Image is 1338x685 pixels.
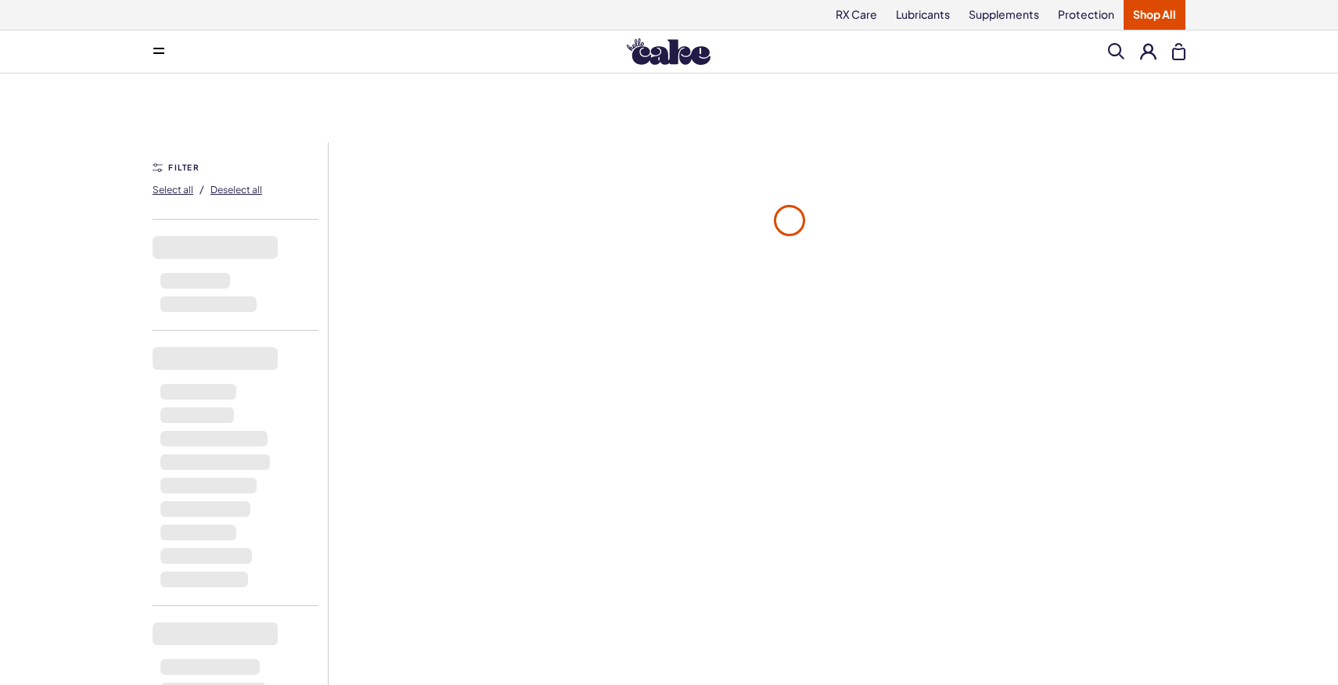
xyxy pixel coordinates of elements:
[153,184,193,195] span: Select all
[210,184,262,195] span: Deselect all
[627,38,710,65] img: Hello Cake
[153,177,193,202] button: Select all
[210,177,262,202] button: Deselect all
[200,182,204,196] span: /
